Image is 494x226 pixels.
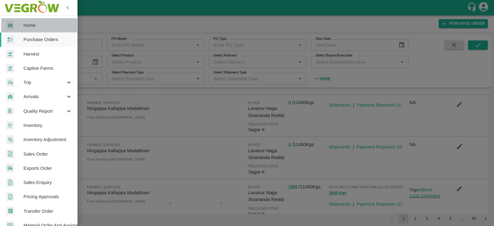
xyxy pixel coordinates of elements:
img: whArrival [6,92,14,101]
span: Purchase Orders [23,36,72,43]
img: qualityReport [6,107,14,115]
span: Transfer Order [23,208,72,215]
img: shipments [6,164,14,173]
span: Arrivals [23,93,65,100]
img: delivery [6,78,14,87]
img: reciept [6,35,14,44]
img: harvest [6,64,14,73]
img: whTransfer [6,207,14,216]
img: sales [6,192,14,201]
span: Quality Report [23,108,65,115]
img: inventory [6,135,14,144]
span: Sales Order [23,151,72,157]
span: Inventory Adjustment [23,136,72,143]
img: whInventory [6,121,14,130]
img: sales [6,149,14,158]
span: Inventory [23,122,72,129]
img: harvest [6,49,14,59]
span: Trip [23,79,65,86]
span: Exports Order [23,165,72,172]
span: Pricing Approvals [23,193,72,200]
span: Home [23,22,72,29]
span: Sales Enquiry [23,179,72,186]
img: sales [6,178,14,187]
img: whArrival [6,21,14,30]
span: Captive Farms [23,65,72,72]
span: Harvest [23,51,72,57]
